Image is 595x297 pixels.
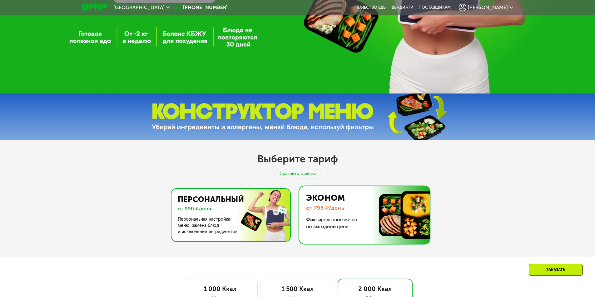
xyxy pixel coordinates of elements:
[173,4,228,11] a: [PHONE_NUMBER]
[468,5,508,10] span: [PERSON_NAME]
[113,5,165,10] span: [GEOGRAPHIC_DATA]
[267,285,329,293] div: 1 500 Ккал
[189,285,251,293] div: 1 000 Ккал
[257,153,338,165] h2: Выберите тариф
[392,5,414,10] a: Вендинги
[357,5,387,10] a: Качество еды
[274,169,321,179] div: Сравнить тарифы
[419,5,451,10] div: поставщикам
[529,264,583,276] div: Заказать
[344,285,406,293] div: 2 000 Ккал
